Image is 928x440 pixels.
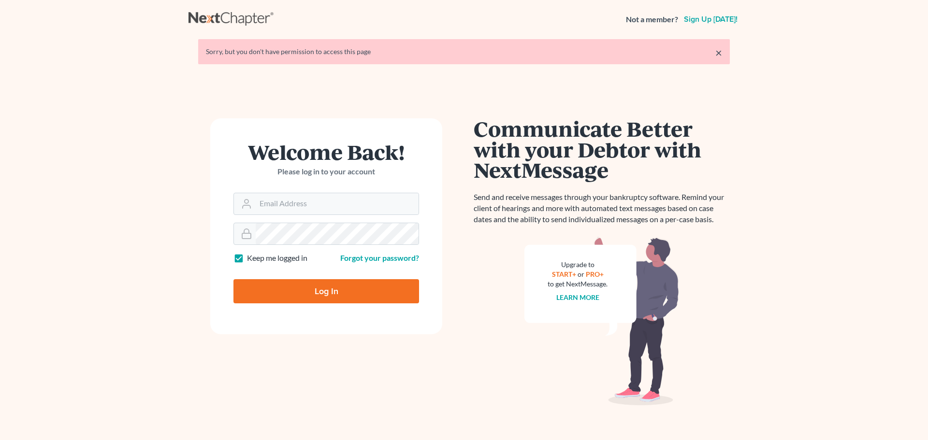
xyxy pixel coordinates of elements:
a: START+ [552,270,576,278]
a: Forgot your password? [340,253,419,262]
input: Log In [233,279,419,303]
input: Email Address [256,193,419,214]
a: PRO+ [586,270,604,278]
img: nextmessage_bg-59042aed3d76b12b5cd301f8e5b87938c9018125f34e5fa2b7a6b67550977c72.svg [524,237,679,406]
p: Send and receive messages through your bankruptcy software. Remind your client of hearings and mo... [474,192,730,225]
div: Upgrade to [548,260,608,270]
label: Keep me logged in [247,253,307,264]
div: to get NextMessage. [548,279,608,289]
h1: Communicate Better with your Debtor with NextMessage [474,118,730,180]
p: Please log in to your account [233,166,419,177]
a: Learn more [556,293,599,301]
a: Sign up [DATE]! [682,15,739,23]
span: or [578,270,584,278]
strong: Not a member? [626,14,678,25]
div: Sorry, but you don't have permission to access this page [206,47,722,57]
a: × [715,47,722,58]
h1: Welcome Back! [233,142,419,162]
